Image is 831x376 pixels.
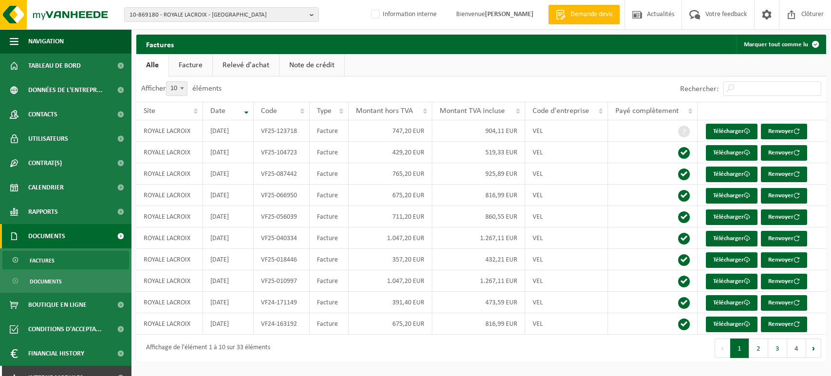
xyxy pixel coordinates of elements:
[203,227,254,249] td: [DATE]
[525,249,608,270] td: VEL
[310,120,349,142] td: Facture
[136,142,203,163] td: ROYALE LACROIX
[768,338,787,358] button: 3
[317,107,332,115] span: Type
[136,163,203,185] td: ROYALE LACROIX
[680,85,719,93] label: Rechercher:
[254,142,310,163] td: VF25-104723
[525,206,608,227] td: VEL
[28,317,102,341] span: Conditions d'accepta...
[166,81,187,96] span: 10
[213,54,279,76] a: Relevé d'achat
[432,206,525,227] td: 860,55 EUR
[761,145,807,161] button: Renvoyer
[706,252,757,268] a: Télécharger
[141,339,270,357] div: Affichage de l'élément 1 à 10 sur 33 éléments
[749,338,768,358] button: 2
[203,142,254,163] td: [DATE]
[254,270,310,292] td: VF25-010997
[310,185,349,206] td: Facture
[203,163,254,185] td: [DATE]
[730,338,749,358] button: 1
[761,209,807,225] button: Renvoyer
[28,127,68,151] span: Utilisateurs
[525,120,608,142] td: VEL
[203,185,254,206] td: [DATE]
[136,270,203,292] td: ROYALE LACROIX
[715,338,730,358] button: Previous
[210,107,225,115] span: Date
[525,163,608,185] td: VEL
[203,292,254,313] td: [DATE]
[706,274,757,289] a: Télécharger
[761,167,807,182] button: Renvoyer
[432,313,525,335] td: 816,99 EUR
[203,206,254,227] td: [DATE]
[432,227,525,249] td: 1.267,11 EUR
[254,185,310,206] td: VF25-066950
[706,188,757,204] a: Télécharger
[761,274,807,289] button: Renvoyer
[525,313,608,335] td: VEL
[28,54,81,78] span: Tableau de bord
[203,249,254,270] td: [DATE]
[124,7,319,22] button: 10-869180 - ROYALE LACROIX - [GEOGRAPHIC_DATA]
[28,102,57,127] span: Contacts
[706,317,757,332] a: Télécharger
[761,188,807,204] button: Renvoyer
[432,249,525,270] td: 432,21 EUR
[615,107,679,115] span: Payé complètement
[310,249,349,270] td: Facture
[129,8,306,22] span: 10-869180 - ROYALE LACROIX - [GEOGRAPHIC_DATA]
[525,142,608,163] td: VEL
[761,317,807,332] button: Renvoyer
[568,10,615,19] span: Demande devis
[136,185,203,206] td: ROYALE LACROIX
[349,227,432,249] td: 1.047,20 EUR
[136,227,203,249] td: ROYALE LACROIX
[203,270,254,292] td: [DATE]
[349,142,432,163] td: 429,20 EUR
[349,249,432,270] td: 357,20 EUR
[166,82,187,95] span: 10
[349,292,432,313] td: 391,40 EUR
[310,292,349,313] td: Facture
[310,313,349,335] td: Facture
[356,107,413,115] span: Montant hors TVA
[787,338,806,358] button: 4
[736,35,825,54] button: Marquer tout comme lu
[136,249,203,270] td: ROYALE LACROIX
[136,54,168,76] a: Alle
[136,292,203,313] td: ROYALE LACROIX
[706,167,757,182] a: Télécharger
[136,313,203,335] td: ROYALE LACROIX
[369,7,437,22] label: Information interne
[28,293,87,317] span: Boutique en ligne
[28,29,64,54] span: Navigation
[28,341,84,366] span: Financial History
[203,120,254,142] td: [DATE]
[432,120,525,142] td: 904,11 EUR
[706,295,757,311] a: Télécharger
[310,163,349,185] td: Facture
[136,35,184,54] h2: Factures
[254,163,310,185] td: VF25-087442
[28,78,103,102] span: Données de l'entrepr...
[706,231,757,246] a: Télécharger
[349,313,432,335] td: 675,20 EUR
[706,209,757,225] a: Télécharger
[533,107,589,115] span: Code d'entreprise
[349,270,432,292] td: 1.047,20 EUR
[761,124,807,139] button: Renvoyer
[169,54,212,76] a: Facture
[254,227,310,249] td: VF25-040334
[432,142,525,163] td: 519,33 EUR
[254,120,310,142] td: VF25-123718
[706,145,757,161] a: Télécharger
[525,227,608,249] td: VEL
[141,85,222,93] label: Afficher éléments
[310,270,349,292] td: Facture
[310,227,349,249] td: Facture
[2,251,129,269] a: Factures
[432,292,525,313] td: 473,59 EUR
